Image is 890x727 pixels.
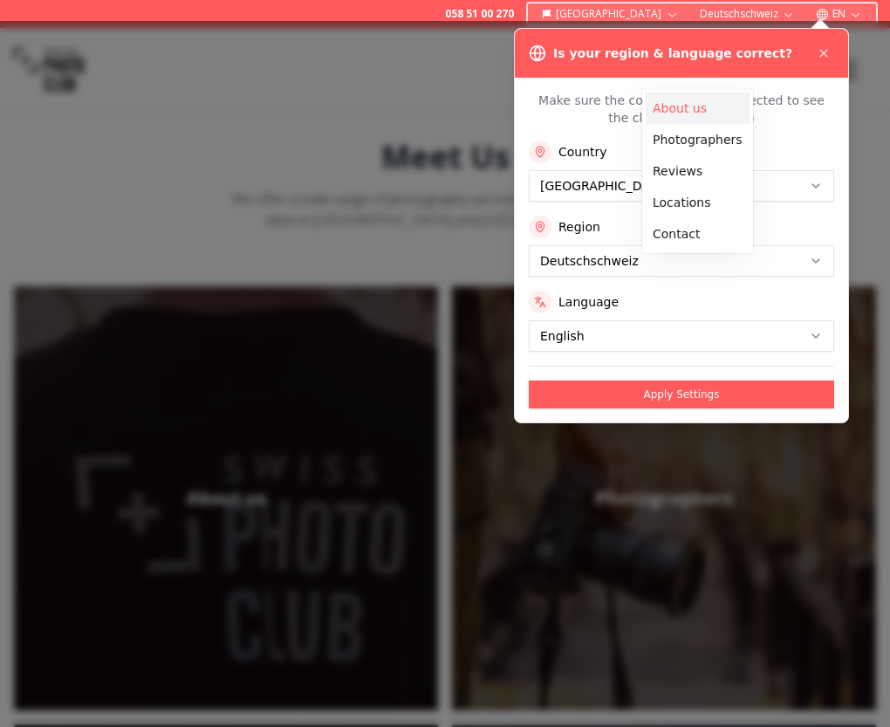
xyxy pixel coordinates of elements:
[529,92,834,127] p: Make sure the correct region is selected to see the classes close to you
[646,218,750,250] a: Contact
[529,381,834,408] button: Apply Settings
[646,155,750,187] a: Reviews
[809,3,869,24] button: EN
[646,124,750,155] a: Photographers
[445,7,514,21] a: 058 51 00 270
[693,3,802,24] button: Deutschschweiz
[553,45,792,62] h3: Is your region & language correct?
[558,218,600,236] label: Region
[558,143,607,161] label: Country
[535,3,686,24] button: [GEOGRAPHIC_DATA]
[646,187,750,218] a: Locations
[646,93,750,124] a: About us
[558,293,619,311] label: Language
